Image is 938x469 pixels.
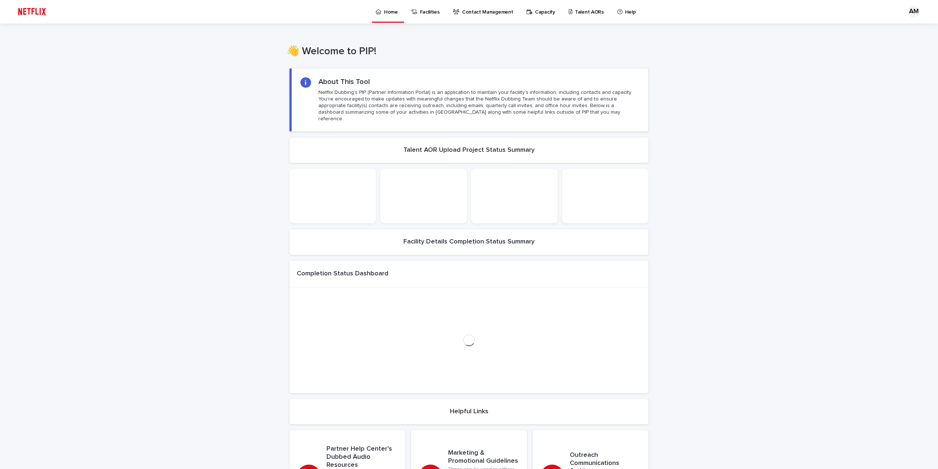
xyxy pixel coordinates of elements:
h2: Facility Details Completion Status Summary [403,238,535,246]
h2: Helpful Links [450,408,488,416]
p: Netflix Dubbing's PIP (Partner Information Portal) is an application to maintain your facility's ... [318,89,639,122]
h3: Marketing & Promotional Guidelines [448,449,519,465]
div: AM [908,6,920,18]
img: ifQbXi3ZQGMSEF7WDB7W [15,4,49,19]
h2: Talent AOR Upload Project Status Summary [403,146,535,154]
h3: Partner Help Center’s Dubbed Audio Resources [326,445,398,469]
h2: About This Tool [318,77,370,86]
h1: Completion Status Dashboard [297,270,388,278]
h1: 👋 Welcome to PIP! [287,45,646,58]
